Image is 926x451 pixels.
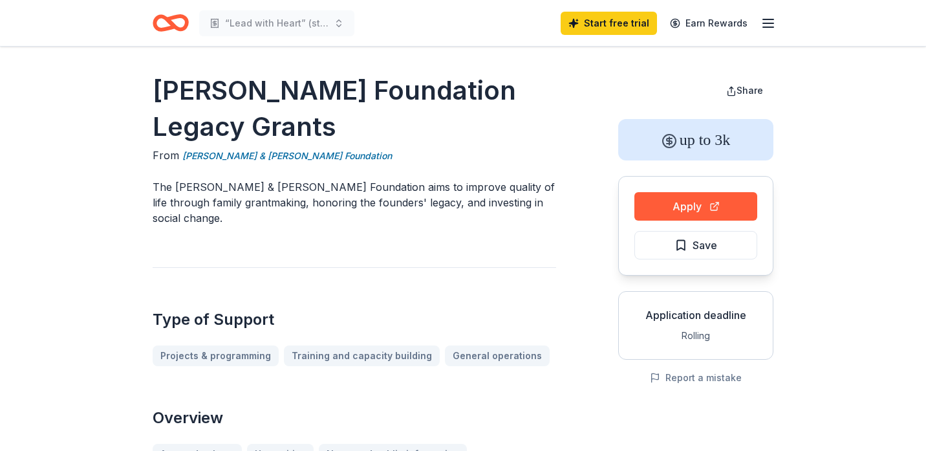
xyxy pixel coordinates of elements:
button: “Lead with Heart” (start an ongoing weekly equine empowerment time for [DEMOGRAPHIC_DATA] girls) [199,10,354,36]
a: Start free trial [561,12,657,35]
button: Report a mistake [650,370,742,386]
div: Rolling [629,328,762,344]
span: Share [737,85,763,96]
a: Training and capacity building [284,346,440,366]
p: The [PERSON_NAME] & [PERSON_NAME] Foundation aims to improve quality of life through family grant... [153,179,556,226]
span: “Lead with Heart” (start an ongoing weekly equine empowerment time for [DEMOGRAPHIC_DATA] girls) [225,16,328,31]
span: Save [693,237,717,254]
a: Earn Rewards [662,12,755,35]
a: Projects & programming [153,346,279,366]
h2: Type of Support [153,309,556,330]
h2: Overview [153,408,556,428]
div: From [153,148,556,164]
a: Home [153,8,189,38]
a: General operations [445,346,550,366]
button: Apply [634,192,757,221]
h1: [PERSON_NAME] Foundation Legacy Grants [153,72,556,145]
div: up to 3k [618,119,773,160]
div: Application deadline [629,307,762,323]
button: Share [716,78,773,104]
button: Save [634,231,757,259]
a: [PERSON_NAME] & [PERSON_NAME] Foundation [182,148,392,164]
